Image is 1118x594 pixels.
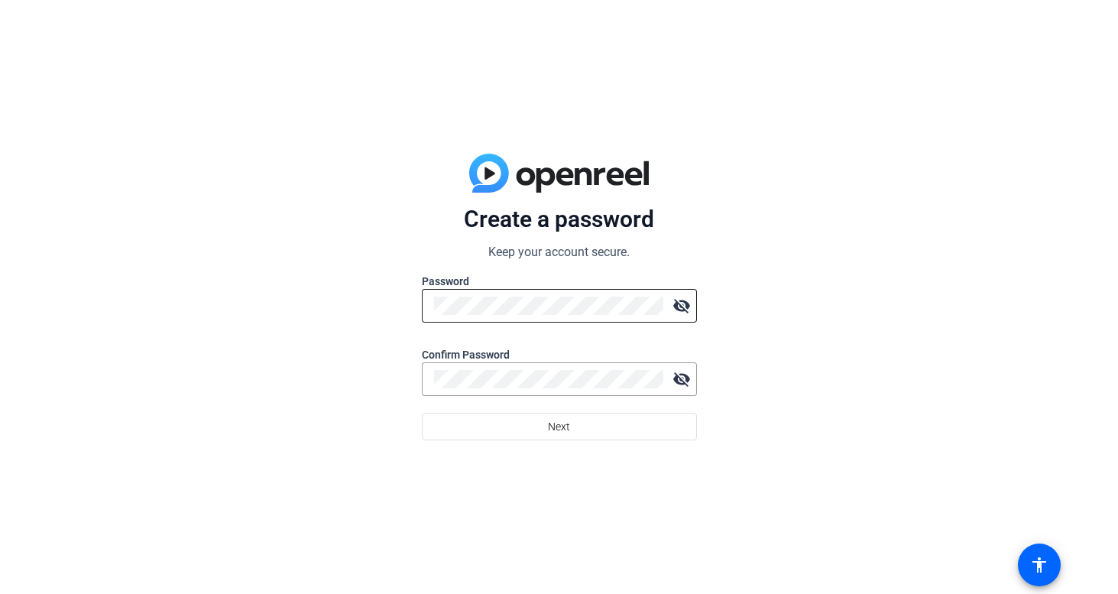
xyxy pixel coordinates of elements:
[422,243,697,261] p: Keep your account secure.
[666,291,697,321] mat-icon: visibility_off
[469,154,649,193] img: blue-gradient.svg
[548,412,570,441] span: Next
[422,347,697,362] label: Confirm Password
[1030,556,1048,574] mat-icon: accessibility
[422,274,697,289] label: Password
[422,413,697,440] button: Next
[666,364,697,394] mat-icon: visibility_off
[422,205,697,234] p: Create a password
